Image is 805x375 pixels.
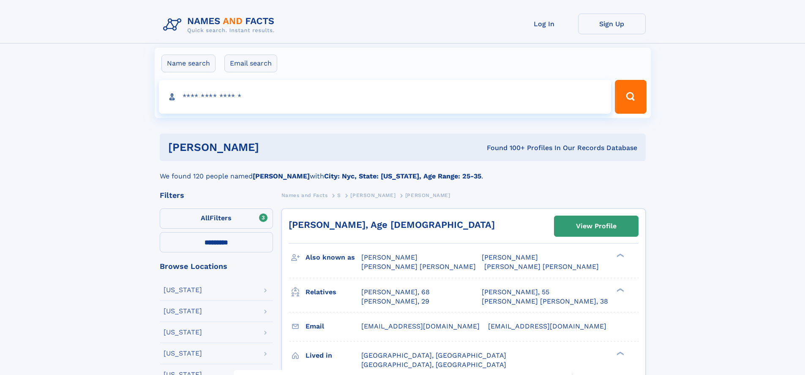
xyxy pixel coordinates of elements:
[337,192,341,198] span: S
[164,308,202,315] div: [US_STATE]
[482,287,549,297] a: [PERSON_NAME], 55
[164,350,202,357] div: [US_STATE]
[361,287,430,297] a: [PERSON_NAME], 68
[160,208,273,229] label: Filters
[361,351,506,359] span: [GEOGRAPHIC_DATA], [GEOGRAPHIC_DATA]
[576,216,617,236] div: View Profile
[306,319,361,334] h3: Email
[324,172,481,180] b: City: Nyc, State: [US_STATE], Age Range: 25-35
[361,361,506,369] span: [GEOGRAPHIC_DATA], [GEOGRAPHIC_DATA]
[488,322,606,330] span: [EMAIL_ADDRESS][DOMAIN_NAME]
[160,263,273,270] div: Browse Locations
[361,297,429,306] a: [PERSON_NAME], 29
[614,253,625,258] div: ❯
[614,287,625,293] div: ❯
[168,142,373,153] h1: [PERSON_NAME]
[361,322,480,330] span: [EMAIL_ADDRESS][DOMAIN_NAME]
[482,297,608,306] a: [PERSON_NAME] [PERSON_NAME], 38
[306,250,361,265] h3: Also known as
[350,192,396,198] span: [PERSON_NAME]
[361,253,418,261] span: [PERSON_NAME]
[337,190,341,200] a: S
[405,192,450,198] span: [PERSON_NAME]
[289,219,495,230] a: [PERSON_NAME], Age [DEMOGRAPHIC_DATA]
[373,143,637,153] div: Found 100+ Profiles In Our Records Database
[306,285,361,299] h3: Relatives
[554,216,638,236] a: View Profile
[510,14,578,34] a: Log In
[164,287,202,293] div: [US_STATE]
[306,348,361,363] h3: Lived in
[253,172,310,180] b: [PERSON_NAME]
[615,80,646,114] button: Search Button
[201,214,210,222] span: All
[361,263,476,271] span: [PERSON_NAME] [PERSON_NAME]
[578,14,646,34] a: Sign Up
[224,55,277,72] label: Email search
[484,263,599,271] span: [PERSON_NAME] [PERSON_NAME]
[160,192,273,199] div: Filters
[281,190,328,200] a: Names and Facts
[160,14,281,36] img: Logo Names and Facts
[164,329,202,336] div: [US_STATE]
[160,161,646,181] div: We found 120 people named with .
[350,190,396,200] a: [PERSON_NAME]
[159,80,611,114] input: search input
[482,253,538,261] span: [PERSON_NAME]
[161,55,216,72] label: Name search
[614,350,625,356] div: ❯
